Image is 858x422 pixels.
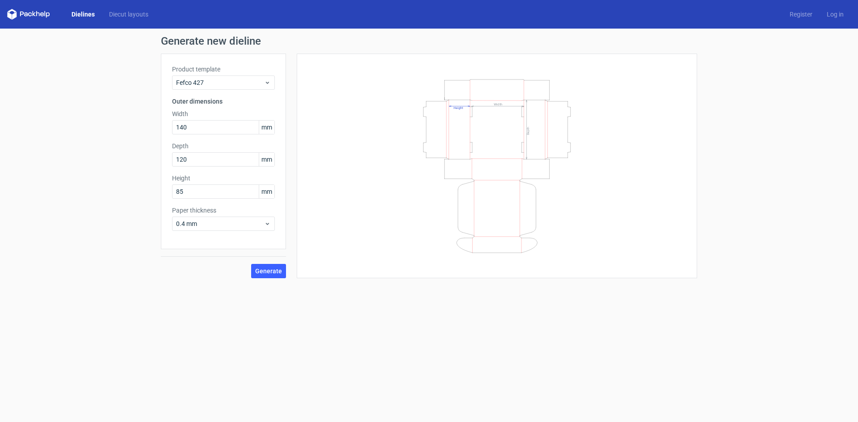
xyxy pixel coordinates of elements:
[102,10,156,19] a: Diecut layouts
[251,264,286,278] button: Generate
[172,109,275,118] label: Width
[172,65,275,74] label: Product template
[176,219,264,228] span: 0.4 mm
[176,78,264,87] span: Fefco 427
[820,10,851,19] a: Log in
[494,102,502,106] text: Width
[172,206,275,215] label: Paper thickness
[161,36,697,46] h1: Generate new dieline
[172,174,275,183] label: Height
[172,97,275,106] h3: Outer dimensions
[526,126,530,134] text: Depth
[255,268,282,274] span: Generate
[782,10,820,19] a: Register
[172,142,275,150] label: Depth
[259,121,274,134] span: mm
[64,10,102,19] a: Dielines
[454,106,463,109] text: Height
[259,185,274,198] span: mm
[259,153,274,166] span: mm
